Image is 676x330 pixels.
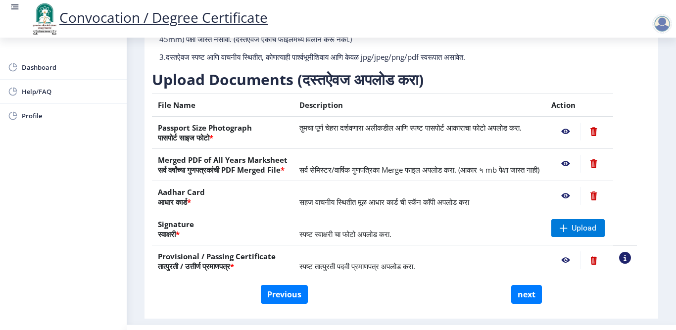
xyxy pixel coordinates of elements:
[152,94,293,117] th: File Name
[152,213,293,245] th: Signature स्वाक्षरी
[159,52,477,62] p: 3.दस्तऐवज स्पष्ट आणि वाचनीय स्थितीत, कोणत्याही पार्श्वभूमीशिवाय आणि केवळ jpg/jpeg/png/pdf स्वरूपा...
[152,181,293,213] th: Aadhar Card आधार कार्ड
[299,197,469,207] span: सहज वाचनीय स्थितीत मूळ आधार कार्ड ची स्कॅन कॉपी अपलोड करा
[22,110,119,122] span: Profile
[22,86,119,97] span: Help/FAQ
[551,187,580,205] nb-action: View File
[551,251,580,269] nb-action: View File
[152,116,293,149] th: Passport Size Photograph पासपोर्ट साइज फोटो
[30,8,268,27] a: Convocation / Degree Certificate
[30,2,59,36] img: logo
[299,229,391,239] span: स्पष्ट स्वाक्षरी चा फोटो अपलोड करा.
[551,155,580,173] nb-action: View File
[261,285,308,304] button: Previous
[572,223,596,233] span: Upload
[580,123,607,141] nb-action: Delete File
[152,70,637,90] h3: Upload Documents (दस्तऐवज अपलोड करा)
[545,94,613,117] th: Action
[580,187,607,205] nb-action: Delete File
[299,261,415,271] span: स्पष्ट तात्पुरती पदवी प्रमाणपत्र अपलोड करा.
[511,285,542,304] button: next
[619,252,631,264] nb-action: View Sample PDC
[580,251,607,269] nb-action: Delete File
[293,116,545,149] td: तुमचा पूर्ण चेहरा दर्शवणारा अलीकडील आणि स्पष्ट पासपोर्ट आकाराचा फोटो अपलोड करा.
[299,165,539,175] span: सर्व सेमिस्टर/वार्षिक गुणपत्रिका Merge फाइल अपलोड करा. (आकार ५ mb पेक्षा जास्त नाही)
[152,245,293,278] th: Provisional / Passing Certificate तात्पुरती / उत्तीर्ण प्रमाणपत्र
[580,155,607,173] nb-action: Delete File
[551,123,580,141] nb-action: View File
[293,94,545,117] th: Description
[152,149,293,181] th: Merged PDF of All Years Marksheet सर्व वर्षांच्या गुणपत्रकांची PDF Merged File
[22,61,119,73] span: Dashboard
